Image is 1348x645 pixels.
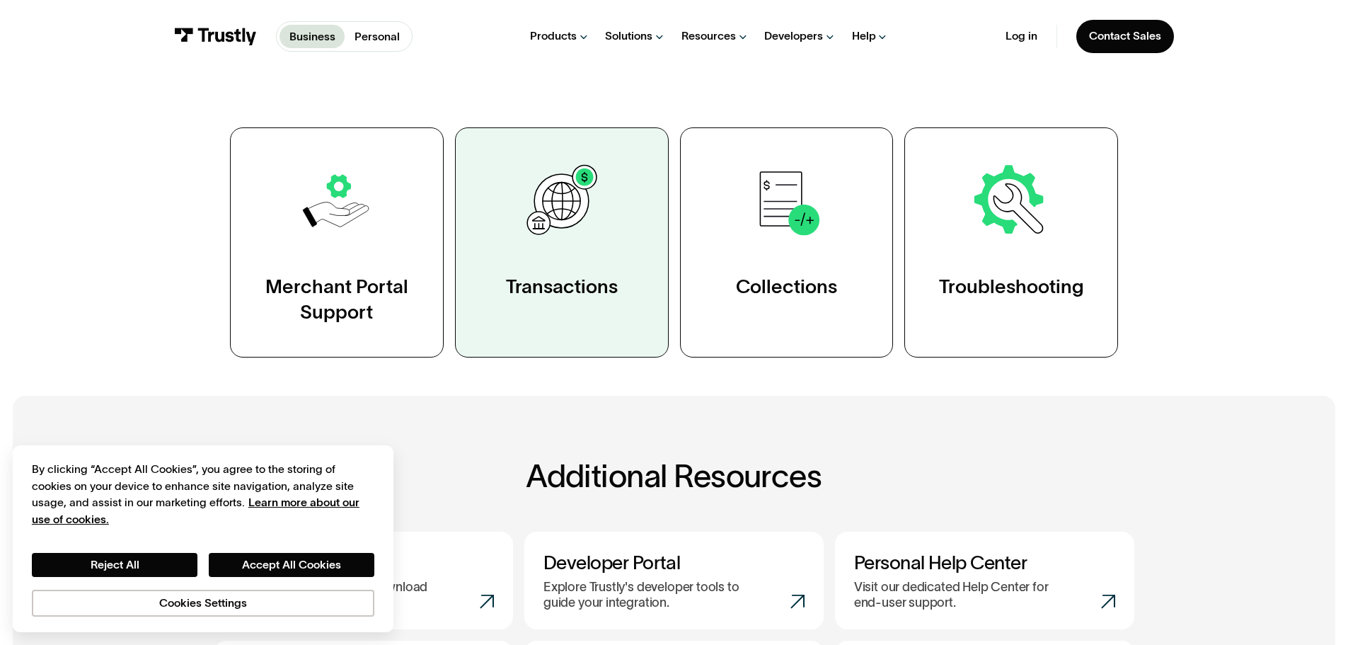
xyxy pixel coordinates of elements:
[280,25,345,48] a: Business
[854,580,1064,610] p: Visit our dedicated Help Center for end-user support.
[764,29,823,43] div: Developers
[939,274,1084,299] div: Troubleshooting
[289,28,335,45] p: Business
[605,29,652,43] div: Solutions
[32,553,197,577] button: Reject All
[214,459,1134,493] h2: Additional Resources
[263,274,411,325] div: Merchant Portal Support
[13,445,393,632] div: Cookie banner
[209,553,374,577] button: Accept All Cookies
[852,29,876,43] div: Help
[506,274,618,299] div: Transactions
[32,461,374,616] div: Privacy
[1006,29,1037,43] a: Log in
[904,127,1118,358] a: Troubleshooting
[680,127,894,358] a: Collections
[32,461,374,527] div: By clicking “Accept All Cookies”, you agree to the storing of cookies on your device to enhance s...
[455,127,669,358] a: Transactions
[543,580,754,610] p: Explore Trustly's developer tools to guide your integration.
[174,28,257,45] img: Trustly Logo
[736,274,837,299] div: Collections
[681,29,736,43] div: Resources
[230,127,444,358] a: Merchant Portal Support
[854,551,1115,573] h3: Personal Help Center
[345,25,409,48] a: Personal
[543,551,805,573] h3: Developer Portal
[835,532,1134,629] a: Personal Help CenterVisit our dedicated Help Center for end-user support.
[524,532,824,629] a: Developer PortalExplore Trustly's developer tools to guide your integration.
[1089,29,1161,43] div: Contact Sales
[530,29,577,43] div: Products
[355,28,400,45] p: Personal
[1076,20,1174,53] a: Contact Sales
[32,590,374,617] button: Cookies Settings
